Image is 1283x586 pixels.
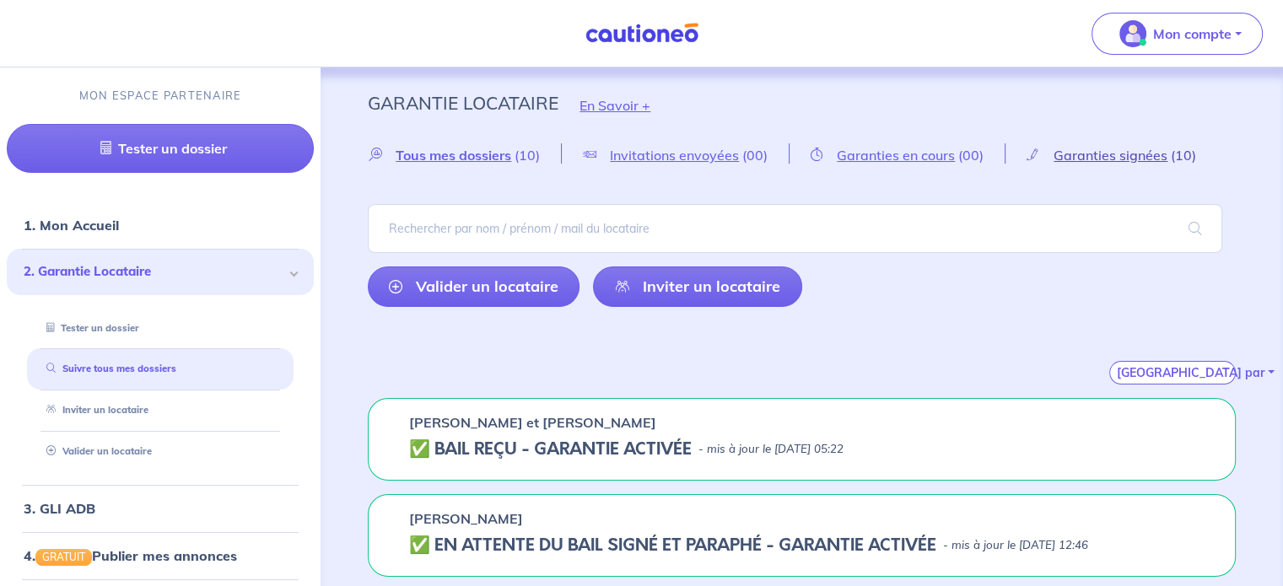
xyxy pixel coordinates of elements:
[409,412,656,433] p: [PERSON_NAME] et [PERSON_NAME]
[1171,147,1196,164] span: (10)
[958,147,984,164] span: (00)
[409,439,1194,460] div: state: CONTRACT-VALIDATED, Context: NOT-LESSOR,IS-GL-CAUTION
[1109,361,1236,384] button: [GEOGRAPHIC_DATA] par
[27,355,294,383] div: Suivre tous mes dossiers
[790,147,1005,163] a: Garanties en cours(00)
[24,500,95,517] a: 3. GLI ADB
[7,539,314,573] div: 4.GRATUITPublier mes annonces
[562,147,789,163] a: Invitations envoyées(00)
[7,249,314,295] div: 2. Garantie Locataire
[368,147,561,163] a: Tous mes dossiers(10)
[579,23,705,44] img: Cautioneo
[7,208,314,242] div: 1. Mon Accueil
[1054,147,1167,164] span: Garanties signées
[27,315,294,342] div: Tester un dossier
[1168,205,1222,252] span: search
[40,363,176,374] a: Suivre tous mes dossiers
[396,147,511,164] span: Tous mes dossiers
[409,535,1194,556] div: state: CONTRACT-SIGNED, Context: NOT-LESSOR,IS-GL-CAUTION
[24,217,119,234] a: 1. Mon Accueil
[368,266,580,307] a: Valider un locataire
[409,439,692,460] h5: ✅ BAIL REÇU - GARANTIE ACTIVÉE
[610,147,739,164] span: Invitations envoyées
[515,147,540,164] span: (10)
[79,88,242,104] p: MON ESPACE PARTENAIRE
[558,81,671,130] button: En Savoir +
[409,535,936,556] h5: ✅️️️ EN ATTENTE DU BAIL SIGNÉ ET PARAPHÉ - GARANTIE ACTIVÉE
[368,88,558,118] p: Garantie Locataire
[1005,147,1217,163] a: Garanties signées(10)
[24,262,284,282] span: 2. Garantie Locataire
[1092,13,1263,55] button: illu_account_valid_menu.svgMon compte
[1153,24,1232,44] p: Mon compte
[24,547,237,564] a: 4.GRATUITPublier mes annonces
[943,537,1088,554] p: - mis à jour le [DATE] 12:46
[27,396,294,424] div: Inviter un locataire
[40,445,152,457] a: Valider un locataire
[593,266,801,307] a: Inviter un locataire
[698,441,844,458] p: - mis à jour le [DATE] 05:22
[40,322,139,334] a: Tester un dossier
[7,492,314,525] div: 3. GLI ADB
[40,404,148,416] a: Inviter un locataire
[837,147,955,164] span: Garanties en cours
[368,204,1222,253] input: Rechercher par nom / prénom / mail du locataire
[7,124,314,173] a: Tester un dossier
[27,438,294,465] div: Valider un locataire
[742,147,768,164] span: (00)
[409,508,523,529] p: [PERSON_NAME]
[1119,20,1146,47] img: illu_account_valid_menu.svg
